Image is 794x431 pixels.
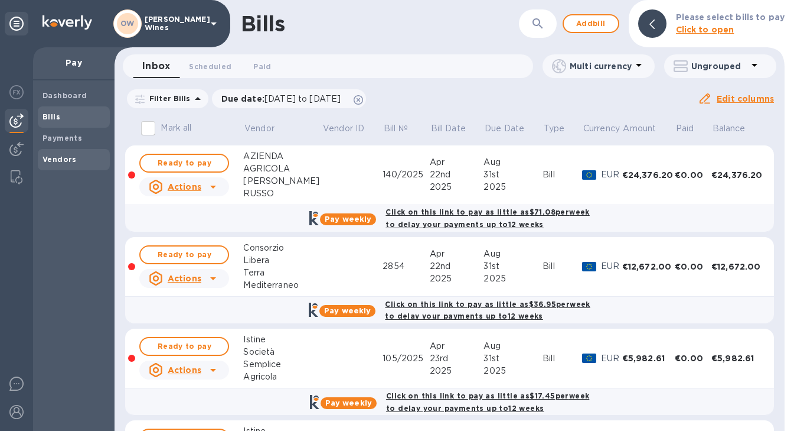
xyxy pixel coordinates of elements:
[543,168,582,181] div: Bill
[243,358,322,371] div: Semplice
[212,89,367,108] div: Due date:[DATE] to [DATE]
[544,122,580,135] span: Type
[583,122,620,135] span: Currency
[244,122,275,135] p: Vendor
[430,156,484,168] div: Apr
[713,122,746,135] p: Balance
[385,300,590,321] b: Click on this link to pay as little as $36.95 per week to delay your payments up to 12 weeks
[483,181,543,193] div: 2025
[168,365,201,375] u: Actions
[264,94,341,103] span: [DATE] to [DATE]
[563,14,619,33] button: Addbill
[430,365,484,377] div: 2025
[139,337,229,356] button: Ready to pay
[43,91,87,100] b: Dashboard
[483,156,543,168] div: Aug
[145,93,191,103] p: Filter Bills
[431,122,481,135] span: Bill Date
[485,122,524,135] p: Due Date
[325,398,372,407] b: Pay weekly
[145,15,204,32] p: [PERSON_NAME] Wines
[601,260,622,273] p: EUR
[150,248,218,262] span: Ready to pay
[243,267,322,279] div: Terra
[243,333,322,346] div: Istine
[243,254,322,267] div: Libera
[623,122,671,135] span: Amount
[5,12,28,35] div: Unpin categories
[573,17,609,31] span: Add bill
[168,274,201,283] u: Actions
[150,156,218,170] span: Ready to pay
[711,261,764,273] div: €12,672.00
[430,248,484,260] div: Apr
[430,168,484,181] div: 22nd
[622,352,675,364] div: €5,982.61
[430,273,484,285] div: 2025
[253,60,271,73] span: Paid
[717,94,774,103] u: Edit columns
[483,248,543,260] div: Aug
[383,168,430,181] div: 140/2025
[386,391,589,413] b: Click on this link to pay as little as $17.45 per week to delay your payments up to 12 weeks
[168,182,201,192] u: Actions
[711,352,764,364] div: €5,982.61
[9,85,24,99] img: Foreign exchange
[139,154,229,173] button: Ready to pay
[243,371,322,383] div: Agricola
[713,122,761,135] span: Balance
[676,25,734,34] b: Click to open
[139,245,229,264] button: Ready to pay
[430,340,484,352] div: Apr
[430,352,484,365] div: 23rd
[323,122,380,135] span: Vendor ID
[676,122,710,135] span: Paid
[243,187,322,200] div: RUSSO
[221,93,347,105] p: Due date :
[543,352,582,365] div: Bill
[544,122,565,135] p: Type
[383,352,430,365] div: 105/2025
[622,261,675,273] div: €12,672.00
[601,168,622,181] p: EUR
[711,169,764,181] div: €24,376.20
[675,352,711,364] div: €0.00
[483,273,543,285] div: 2025
[243,163,322,175] div: AGRICOLA
[43,112,60,121] b: Bills
[150,339,218,354] span: Ready to pay
[43,15,92,30] img: Logo
[691,60,747,72] p: Ungrouped
[676,122,694,135] p: Paid
[325,215,371,223] b: Pay weekly
[676,12,785,22] b: Please select bills to pay
[161,122,191,134] p: Mark all
[243,242,322,254] div: Consorzio
[570,60,632,72] p: Multi currency
[430,260,484,273] div: 22nd
[483,168,543,181] div: 31st
[485,122,540,135] span: Due Date
[120,19,135,28] b: OW
[383,260,430,273] div: 2854
[675,169,711,181] div: €0.00
[431,122,466,135] p: Bill Date
[241,11,285,36] h1: Bills
[622,169,675,181] div: €24,376.20
[243,150,322,163] div: AZIENDA
[483,352,543,365] div: 31st
[543,260,582,273] div: Bill
[623,122,656,135] p: Amount
[43,134,82,142] b: Payments
[483,340,543,352] div: Aug
[430,181,484,193] div: 2025
[384,122,423,135] span: Bill №
[43,155,77,164] b: Vendors
[483,260,543,273] div: 31st
[243,346,322,358] div: Società
[385,208,589,229] b: Click on this link to pay as little as $71.08 per week to delay your payments up to 12 weeks
[43,57,105,69] p: Pay
[601,352,622,365] p: EUR
[189,60,231,73] span: Scheduled
[244,122,290,135] span: Vendor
